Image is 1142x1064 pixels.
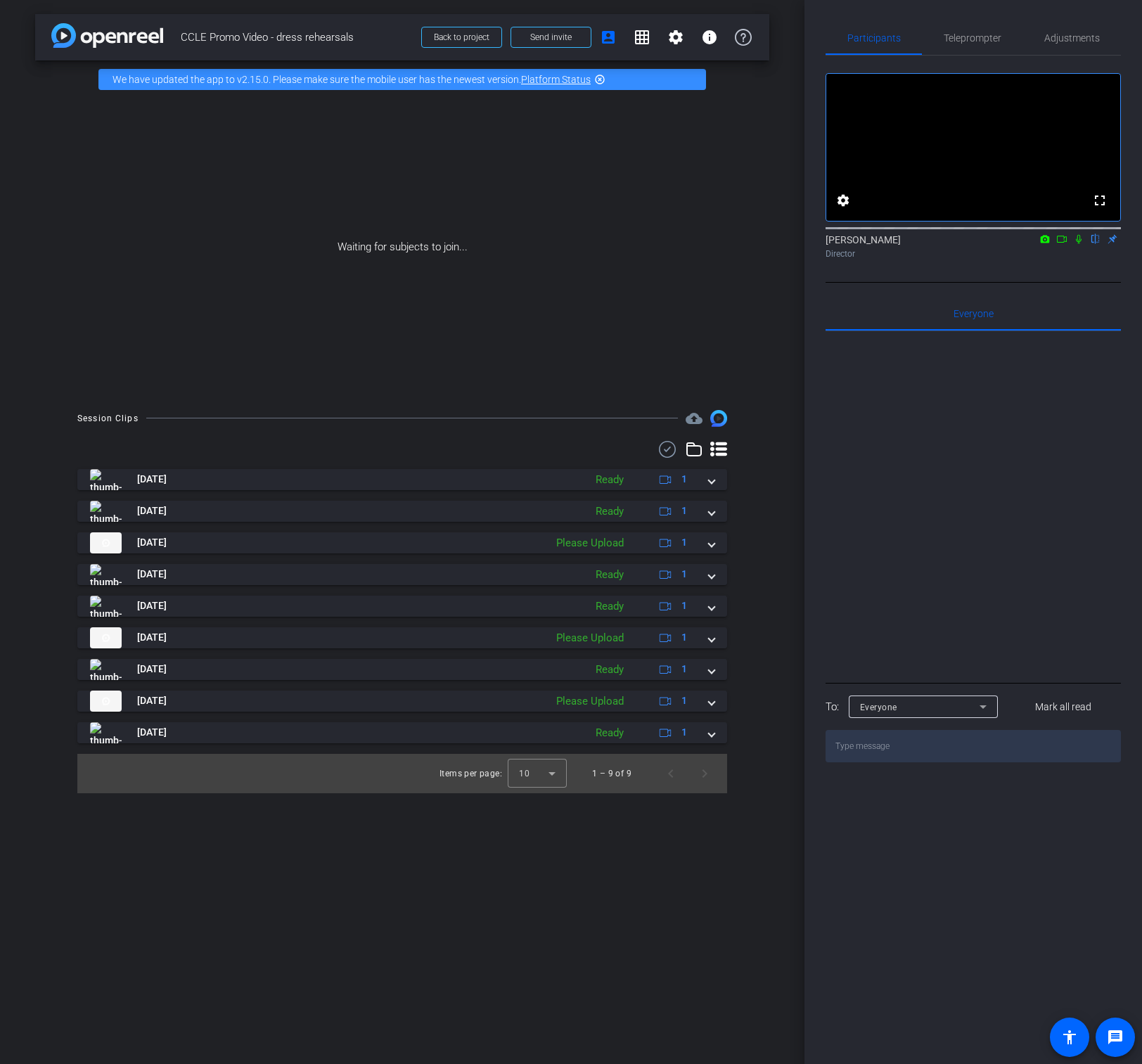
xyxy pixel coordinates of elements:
mat-expansion-panel-header: thumb-nail[DATE]Please Upload1 [77,532,727,553]
span: 1 [681,535,687,550]
span: 1 [681,472,687,487]
span: Mark all read [1035,700,1091,714]
img: thumb-nail [90,501,122,522]
mat-icon: cloud_upload [686,410,702,427]
img: thumb-nail [90,564,122,585]
div: To: [826,699,839,715]
img: Session clips [710,410,727,427]
div: Please Upload [549,693,631,710]
img: thumb-nail [90,469,122,490]
span: 1 [681,598,687,613]
mat-expansion-panel-header: thumb-nail[DATE]Ready1 [77,596,727,617]
span: [DATE] [137,598,167,613]
span: [DATE] [137,535,167,550]
div: Please Upload [549,630,631,646]
span: Back to project [434,32,489,42]
span: 1 [681,567,687,582]
div: 1 – 9 of 9 [592,767,631,781]
mat-expansion-panel-header: thumb-nail[DATE]Ready1 [77,659,727,680]
div: Please Upload [549,535,631,551]
span: Adjustments [1044,33,1100,43]
span: CCLE Promo Video - dress rehearsals [181,23,413,51]
img: app-logo [51,23,163,48]
div: Director [826,248,1121,260]
span: 1 [681,693,687,708]
mat-expansion-panel-header: thumb-nail[DATE]Ready1 [77,722,727,743]
img: thumb-nail [90,596,122,617]
div: We have updated the app to v2.15.0. Please make sure the mobile user has the newest version. [98,69,706,90]
img: thumb-nail [90,722,122,743]
mat-icon: accessibility [1061,1029,1078,1046]
div: Ready [589,662,631,678]
mat-icon: fullscreen [1091,192,1108,209]
span: 1 [681,504,687,518]
span: 1 [681,630,687,645]
span: Everyone [860,703,897,712]
mat-icon: grid_on [634,29,650,46]
mat-icon: settings [835,192,852,209]
img: thumb-nail [90,691,122,712]
span: [DATE] [137,630,167,645]
span: Everyone [954,309,994,319]
button: Send invite [511,27,591,48]
mat-icon: flip [1087,232,1104,245]
div: Session Clips [77,411,139,425]
button: Mark all read [1006,694,1122,719]
mat-expansion-panel-header: thumb-nail[DATE]Ready1 [77,469,727,490]
span: Teleprompter [944,33,1001,43]
mat-icon: info [701,29,718,46]
div: Waiting for subjects to join... [35,98,769,396]
div: Items per page: [440,767,502,781]
img: thumb-nail [90,532,122,553]
span: [DATE] [137,472,167,487]
span: Participants [847,33,901,43]
mat-icon: highlight_off [594,74,605,85]
span: 1 [681,662,687,677]
div: Ready [589,725,631,741]
mat-expansion-panel-header: thumb-nail[DATE]Please Upload1 [77,627,727,648]
mat-expansion-panel-header: thumb-nail[DATE]Ready1 [77,501,727,522]
span: [DATE] [137,693,167,708]
mat-icon: message [1107,1029,1124,1046]
mat-expansion-panel-header: thumb-nail[DATE]Ready1 [77,564,727,585]
span: 1 [681,725,687,740]
mat-icon: account_box [600,29,617,46]
a: Platform Status [521,74,591,85]
button: Previous page [654,757,688,790]
img: thumb-nail [90,659,122,680]
img: thumb-nail [90,627,122,648]
button: Next page [688,757,721,790]
mat-expansion-panel-header: thumb-nail[DATE]Please Upload1 [77,691,727,712]
mat-icon: settings [667,29,684,46]
span: [DATE] [137,662,167,677]
div: Ready [589,504,631,520]
div: Ready [589,598,631,615]
span: Send invite [530,32,572,43]
span: [DATE] [137,567,167,582]
span: Destinations for your clips [686,410,702,427]
span: [DATE] [137,504,167,518]
div: Ready [589,472,631,488]
span: [DATE] [137,725,167,740]
button: Back to project [421,27,502,48]
div: Ready [589,567,631,583]
div: [PERSON_NAME] [826,233,1121,260]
